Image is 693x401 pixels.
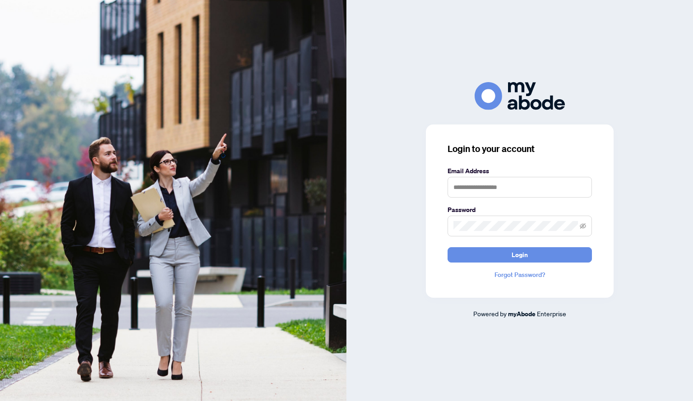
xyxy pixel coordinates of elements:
[448,270,592,280] a: Forgot Password?
[448,205,592,215] label: Password
[473,309,507,318] span: Powered by
[475,82,565,110] img: ma-logo
[448,166,592,176] label: Email Address
[537,309,566,318] span: Enterprise
[508,309,536,319] a: myAbode
[448,143,592,155] h3: Login to your account
[580,223,586,229] span: eye-invisible
[512,248,528,262] span: Login
[448,247,592,263] button: Login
